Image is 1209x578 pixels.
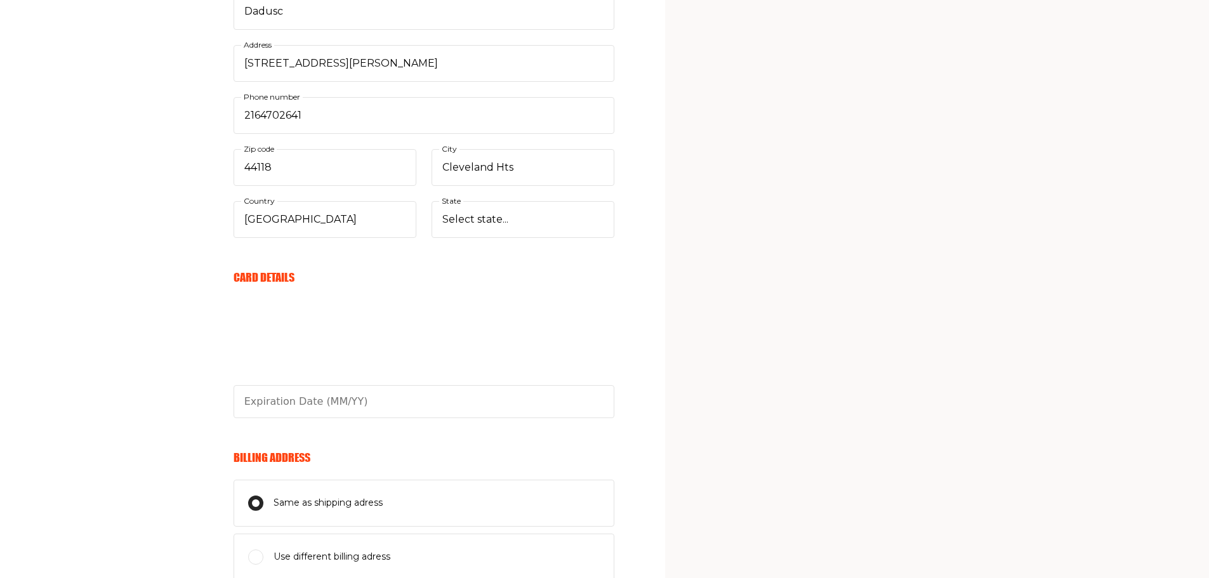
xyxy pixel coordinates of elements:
select: Country [234,201,416,238]
select: State [432,201,614,238]
input: City [432,149,614,186]
label: Address [241,38,274,52]
label: Phone number [241,90,303,104]
h6: Card Details [234,270,614,284]
input: Zip code [234,149,416,186]
label: Zip code [241,142,277,156]
input: Same as shipping adress [248,496,263,511]
label: City [439,142,459,156]
input: Please enter a valid expiration date in the format MM/YY [234,385,614,418]
label: Country [241,194,277,208]
iframe: cvv [234,342,614,437]
input: Address [234,45,614,82]
input: Use different billing adress [248,549,263,565]
span: Same as shipping adress [274,496,383,511]
input: Phone number [234,97,614,134]
h6: Billing Address [234,450,614,464]
label: State [439,194,463,208]
iframe: card [234,299,614,394]
span: Use different billing adress [274,549,390,565]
